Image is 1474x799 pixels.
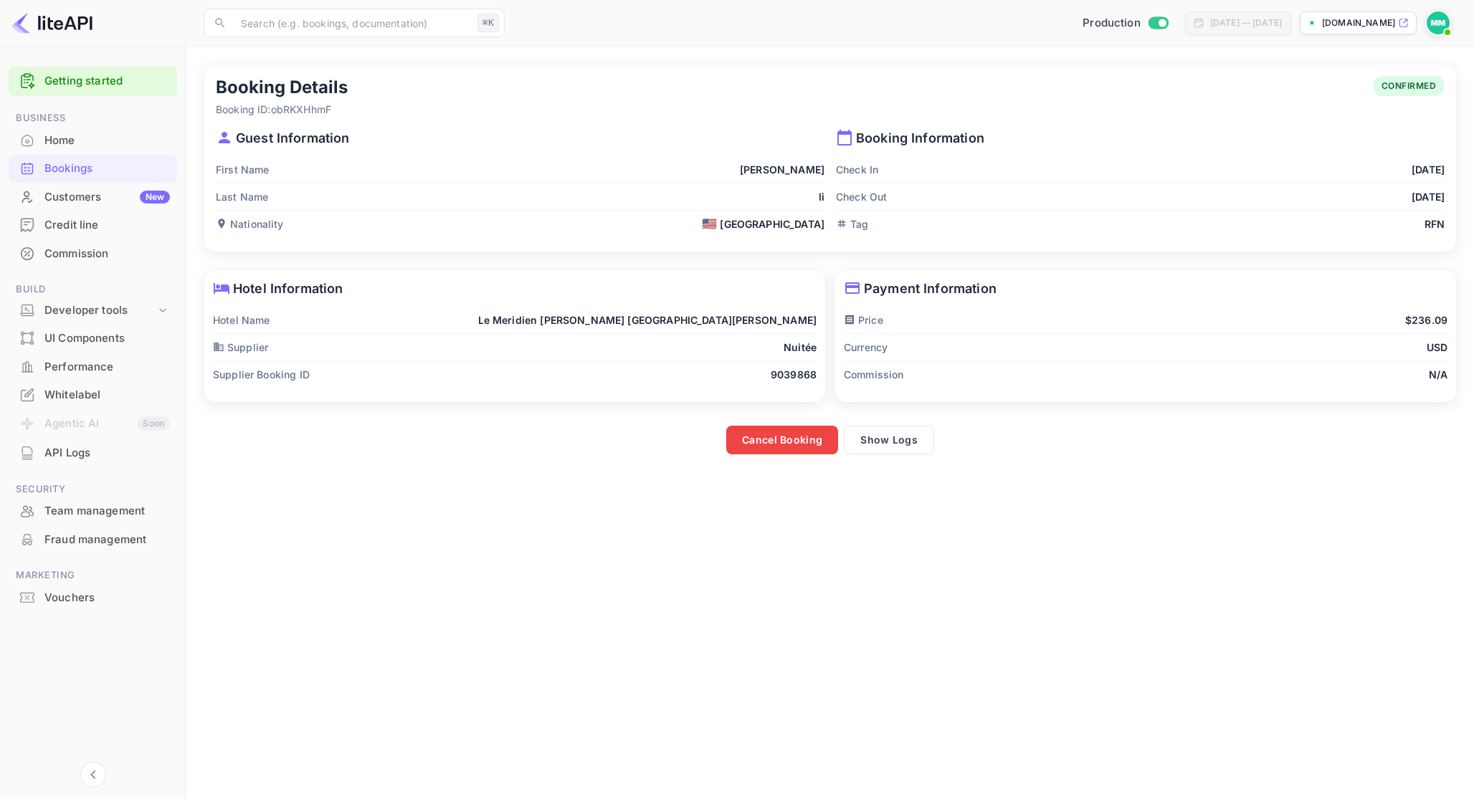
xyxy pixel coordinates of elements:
[44,133,170,149] div: Home
[836,189,887,204] p: Check Out
[44,302,156,319] div: Developer tools
[9,211,177,238] a: Credit line
[740,162,824,177] p: [PERSON_NAME]
[213,312,270,327] p: Hotel Name
[9,439,177,467] div: API Logs
[44,217,170,234] div: Credit line
[44,189,170,206] div: Customers
[80,762,106,788] button: Collapse navigation
[1429,367,1447,382] p: N/A
[216,216,284,231] p: Nationality
[9,381,177,409] div: Whitelabel
[44,359,170,375] div: Performance
[477,14,499,32] div: ⌘K
[1427,11,1450,34] img: Max Morganroth
[836,162,878,177] p: Check In
[702,218,717,230] span: 🇺🇸
[9,568,177,583] span: Marketing
[9,584,177,611] a: Vouchers
[9,127,177,155] div: Home
[9,67,177,96] div: Getting started
[9,482,177,497] span: Security
[9,325,177,353] div: UI Components
[9,353,177,380] a: Performance
[9,211,177,239] div: Credit line
[9,584,177,612] div: Vouchers
[44,246,170,262] div: Commission
[216,189,268,204] p: Last Name
[9,240,177,268] div: Commission
[478,312,817,327] p: Le Meridien [PERSON_NAME] [GEOGRAPHIC_DATA][PERSON_NAME]
[784,340,817,355] p: Nuitée
[1083,15,1141,32] span: Production
[140,191,170,204] div: New
[1373,80,1445,92] span: CONFIRMED
[1077,15,1174,32] div: Switch to Sandbox mode
[216,162,270,177] p: First Name
[9,110,177,126] span: Business
[216,76,348,99] h5: Booking Details
[1425,216,1445,231] p: RFN
[844,426,934,454] button: Show Logs
[9,353,177,381] div: Performance
[771,367,817,382] p: 9039868
[1412,189,1445,204] p: [DATE]
[213,279,817,298] p: Hotel Information
[9,183,177,211] div: CustomersNew
[702,216,824,231] div: [GEOGRAPHIC_DATA]
[11,11,92,34] img: LiteAPI logo
[216,128,824,148] p: Guest Information
[9,497,177,525] div: Team management
[9,155,177,183] div: Bookings
[44,161,170,177] div: Bookings
[9,381,177,408] a: Whitelabel
[844,340,888,355] p: Currency
[44,445,170,461] div: API Logs
[1427,340,1447,355] p: USD
[844,367,904,382] p: Commission
[9,155,177,181] a: Bookings
[1210,16,1282,29] div: [DATE] — [DATE]
[1405,312,1447,327] p: $236.09
[9,497,177,524] a: Team management
[726,426,838,454] button: Cancel Booking
[44,532,170,548] div: Fraud management
[819,189,824,204] p: li
[216,102,348,117] p: Booking ID: obRKXHhmF
[1412,162,1445,177] p: [DATE]
[44,503,170,520] div: Team management
[213,367,310,382] p: Supplier Booking ID
[9,183,177,210] a: CustomersNew
[836,128,1445,148] p: Booking Information
[844,279,1447,298] p: Payment Information
[44,330,170,347] div: UI Components
[232,9,472,37] input: Search (e.g. bookings, documentation)
[9,240,177,267] a: Commission
[44,73,170,90] a: Getting started
[836,216,868,231] p: Tag
[9,127,177,153] a: Home
[9,298,177,323] div: Developer tools
[9,526,177,552] a: Fraud management
[44,590,170,606] div: Vouchers
[1322,16,1395,29] p: [DOMAIN_NAME]
[9,526,177,554] div: Fraud management
[9,325,177,351] a: UI Components
[9,282,177,297] span: Build
[9,439,177,466] a: API Logs
[44,387,170,403] div: Whitelabel
[213,340,268,355] p: Supplier
[844,312,883,327] p: Price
